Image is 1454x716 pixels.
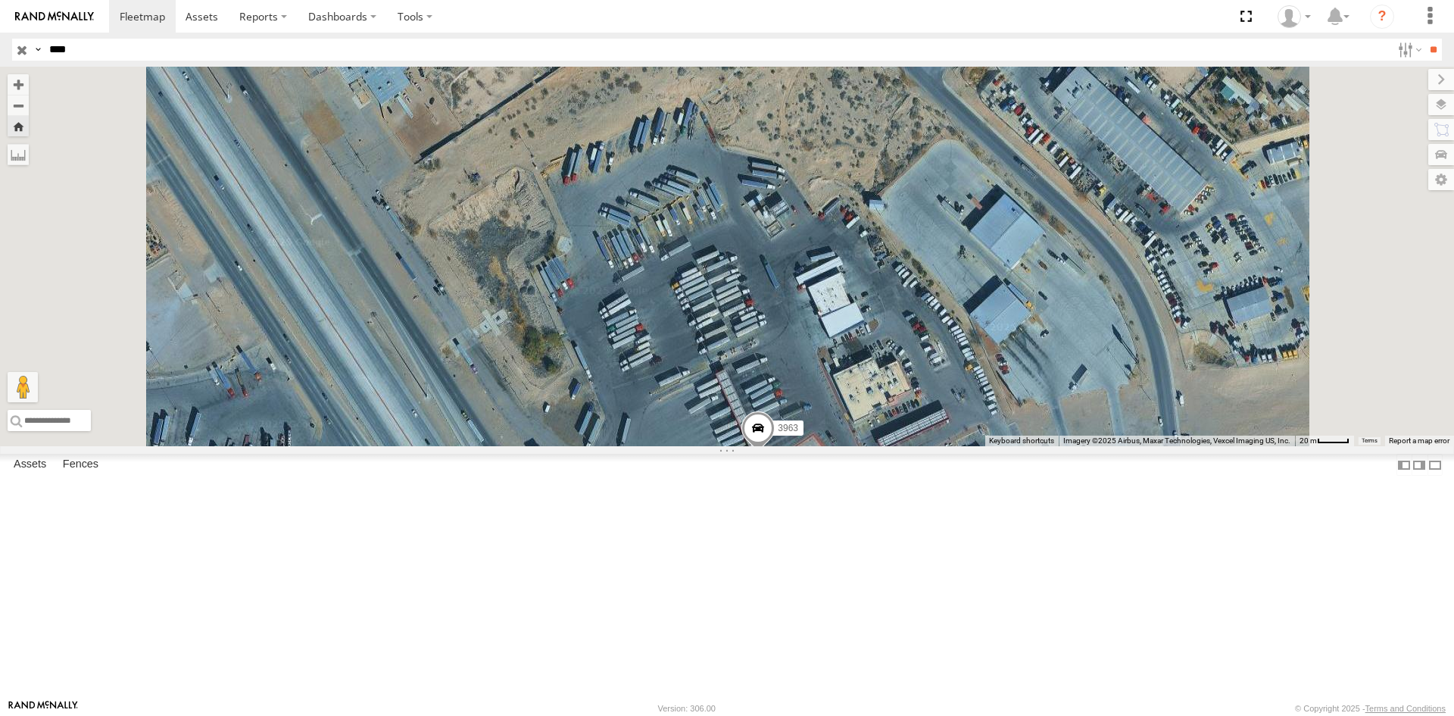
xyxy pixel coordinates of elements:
[8,116,29,136] button: Zoom Home
[989,436,1054,446] button: Keyboard shortcuts
[1272,5,1316,28] div: fernando ponce
[778,423,798,433] span: 3963
[1392,39,1424,61] label: Search Filter Options
[1063,436,1290,445] span: Imagery ©2025 Airbus, Maxar Technologies, Vexcel Imaging US, Inc.
[1428,169,1454,190] label: Map Settings
[8,372,38,402] button: Drag Pegman onto the map to open Street View
[1295,436,1354,446] button: Map Scale: 20 m per 39 pixels
[1295,704,1446,713] div: © Copyright 2025 -
[15,11,94,22] img: rand-logo.svg
[1396,454,1412,476] label: Dock Summary Table to the Left
[8,144,29,165] label: Measure
[8,74,29,95] button: Zoom in
[8,701,78,716] a: Visit our Website
[1412,454,1427,476] label: Dock Summary Table to the Right
[1389,436,1449,445] a: Report a map error
[1365,704,1446,713] a: Terms and Conditions
[658,704,716,713] div: Version: 306.00
[6,455,54,476] label: Assets
[55,455,106,476] label: Fences
[1427,454,1443,476] label: Hide Summary Table
[8,95,29,116] button: Zoom out
[32,39,44,61] label: Search Query
[1300,436,1317,445] span: 20 m
[1370,5,1394,29] i: ?
[1362,438,1378,444] a: Terms (opens in new tab)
